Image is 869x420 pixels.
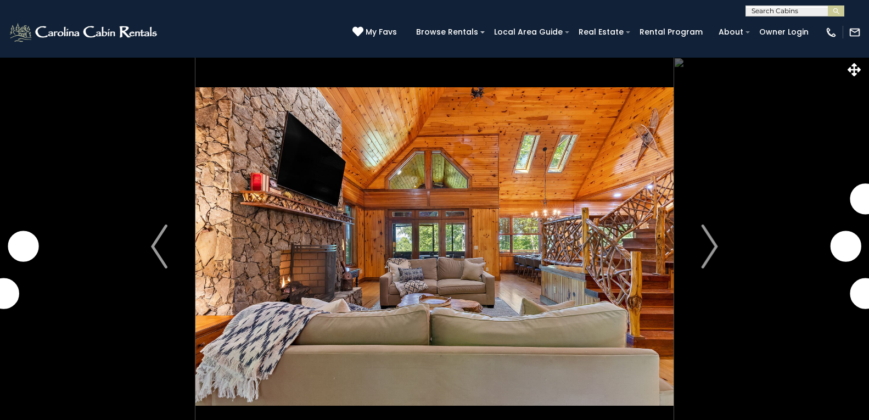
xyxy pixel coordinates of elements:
[702,225,718,268] img: arrow
[573,24,629,41] a: Real Estate
[849,26,861,38] img: mail-regular-white.png
[713,24,749,41] a: About
[366,26,397,38] span: My Favs
[8,21,160,43] img: White-1-2.png
[151,225,167,268] img: arrow
[489,24,568,41] a: Local Area Guide
[634,24,708,41] a: Rental Program
[352,26,400,38] a: My Favs
[825,26,837,38] img: phone-regular-white.png
[754,24,814,41] a: Owner Login
[411,24,484,41] a: Browse Rentals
